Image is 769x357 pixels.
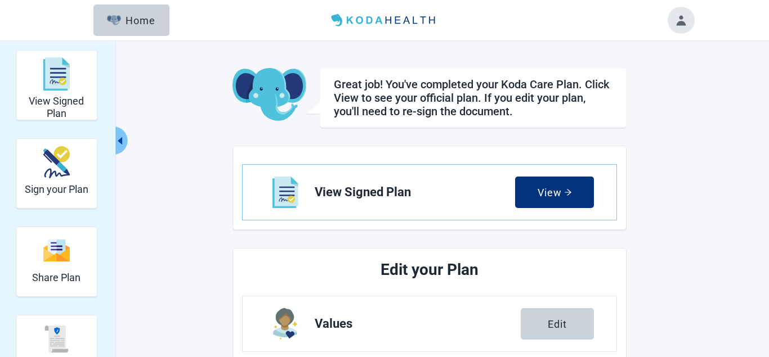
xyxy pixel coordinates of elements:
button: Toggle account menu [668,7,695,34]
h2: Sign your Plan [25,183,88,196]
img: Koda Health [327,11,442,29]
div: View Signed Plan [16,50,97,120]
h1: Great job! You've completed your Koda Care Plan. Click View to see your official plan. If you edi... [334,78,612,118]
a: View View Signed Plan section [243,165,616,220]
button: Collapse menu [113,126,127,155]
span: caret-left [114,135,125,146]
span: arrow-right [564,188,572,196]
span: View Signed Plan [315,186,515,199]
div: Sign your Plan [16,138,97,209]
button: Edit [521,308,594,340]
div: View [538,187,572,198]
img: Elephant [107,15,121,25]
h2: Share Plan [32,272,81,284]
div: Edit [548,318,567,329]
img: Koda Elephant [233,68,306,122]
img: svg%3e [43,238,70,263]
img: make_plan_official-CpYJDfBD.svg [43,146,70,178]
button: Viewarrow-right [515,177,594,208]
button: ElephantHome [93,4,169,36]
div: Share Plan [16,227,97,297]
span: Values [315,317,521,331]
a: Edit Values section [243,296,616,351]
div: Home [107,15,155,26]
img: svg%3e [43,326,70,353]
h2: Edit your Plan [284,257,575,282]
img: svg%3e [43,57,70,91]
h2: View Signed Plan [21,95,92,119]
